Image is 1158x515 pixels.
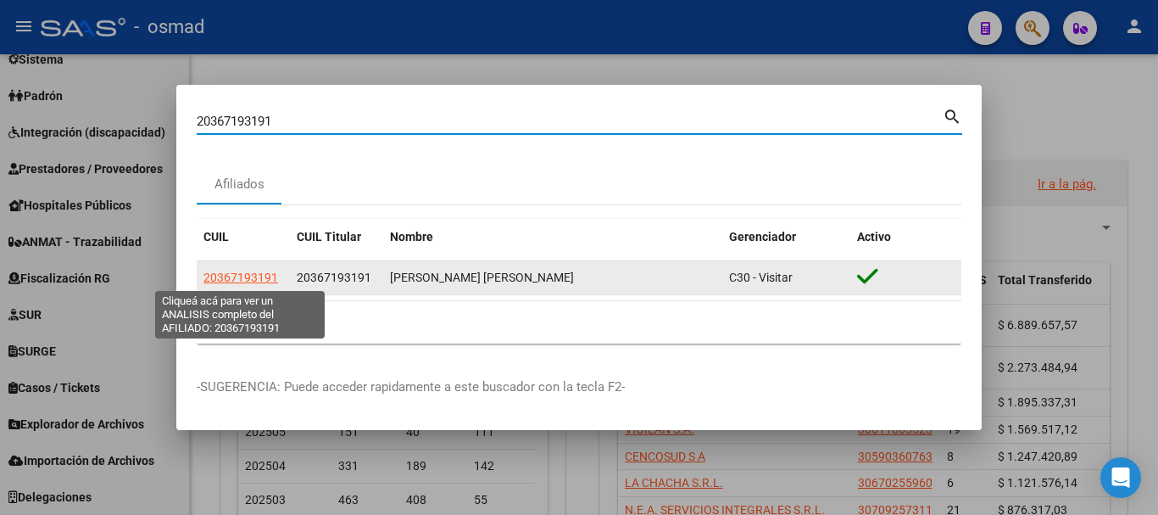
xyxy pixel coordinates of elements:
span: 20367193191 [203,271,278,284]
div: Afiliados [214,175,264,194]
mat-icon: search [943,105,962,126]
datatable-header-cell: CUIL [197,219,290,255]
span: 20367193191 [297,271,371,284]
div: [PERSON_NAME] [PERSON_NAME] [390,268,715,288]
span: Activo [857,230,891,244]
datatable-header-cell: Gerenciador [722,219,850,255]
span: CUIL [203,230,229,244]
datatable-header-cell: CUIL Titular [290,219,383,255]
span: Nombre [390,230,433,244]
datatable-header-cell: Nombre [383,219,722,255]
span: Gerenciador [729,230,796,244]
div: Open Intercom Messenger [1100,457,1141,498]
span: C30 - Visitar [729,271,793,284]
p: -SUGERENCIA: Puede acceder rapidamente a este buscador con la tecla F2- [197,378,961,397]
div: 1 total [197,301,961,344]
span: CUIL Titular [297,230,361,244]
datatable-header-cell: Activo [850,219,961,255]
